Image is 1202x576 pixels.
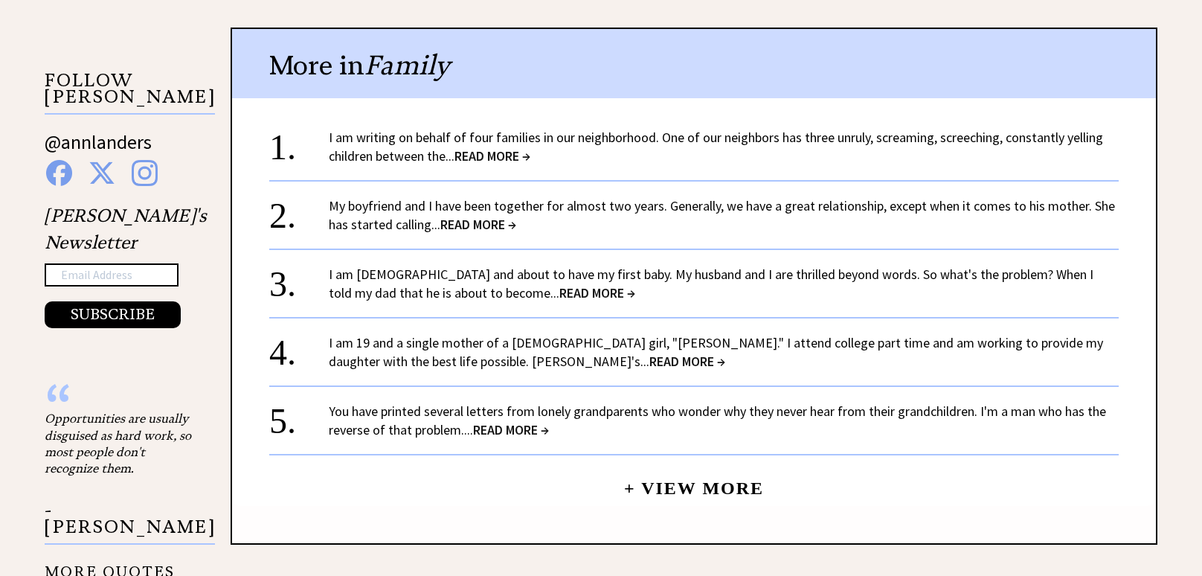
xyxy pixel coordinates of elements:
[45,301,181,328] button: SUBSCRIBE
[45,410,193,477] div: Opportunities are usually disguised as hard work, so most people don't recognize them.
[329,197,1115,233] a: My boyfriend and I have been together for almost two years. Generally, we have a great relationsh...
[269,265,329,292] div: 3.
[45,263,179,287] input: Email Address
[45,202,207,329] div: [PERSON_NAME]'s Newsletter
[329,266,1093,301] a: I am [DEMOGRAPHIC_DATA] and about to have my first baby. My husband and I are thrilled beyond wor...
[132,160,158,186] img: instagram%20blue.png
[559,284,635,301] span: READ MORE →
[329,129,1103,164] a: I am writing on behalf of four families in our neighborhood. One of our neighbors has three unrul...
[269,196,329,224] div: 2.
[232,29,1156,98] div: More in
[46,160,72,186] img: facebook%20blue.png
[45,129,152,169] a: @annlanders
[364,48,450,82] span: Family
[473,421,549,438] span: READ MORE →
[45,72,215,115] p: FOLLOW [PERSON_NAME]
[89,160,115,186] img: x%20blue.png
[269,333,329,361] div: 4.
[45,502,215,545] p: - [PERSON_NAME]
[45,395,193,410] div: “
[624,466,764,498] a: + View More
[269,128,329,156] div: 1.
[454,147,530,164] span: READ MORE →
[649,353,725,370] span: READ MORE →
[329,403,1106,438] a: You have printed several letters from lonely grandparents who wonder why they never hear from the...
[269,402,329,429] div: 5.
[440,216,516,233] span: READ MORE →
[329,334,1103,370] a: I am 19 and a single mother of a [DEMOGRAPHIC_DATA] girl, "[PERSON_NAME]." I attend college part ...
